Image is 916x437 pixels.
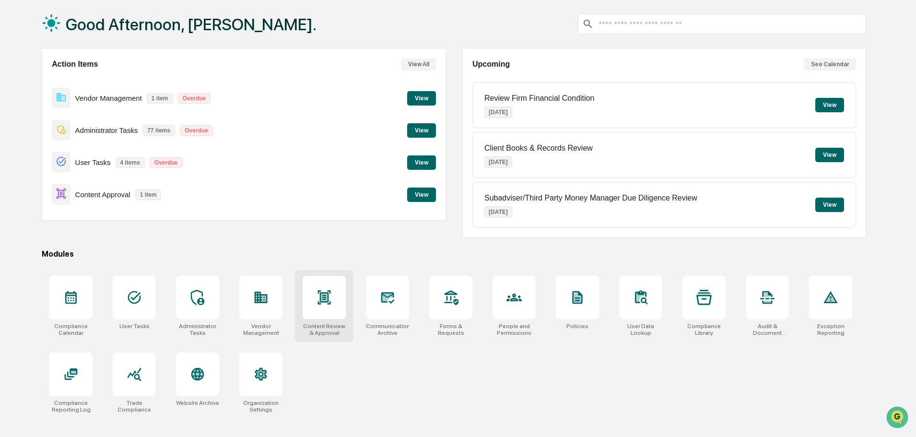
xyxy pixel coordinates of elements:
[10,122,17,130] div: 🖐️
[815,98,844,112] button: View
[682,323,726,336] div: Compliance Library
[119,323,150,330] div: User Tasks
[79,121,119,130] span: Attestations
[68,162,116,170] a: Powered byPylon
[804,58,856,71] button: See Calendar
[142,125,175,136] p: 77 items
[239,323,282,336] div: Vendor Management
[407,125,436,134] a: View
[52,60,98,69] h2: Action Items
[566,323,588,330] div: Policies
[815,198,844,212] button: View
[407,189,436,199] a: View
[10,20,175,35] p: How can we help?
[70,122,77,130] div: 🗄️
[42,249,866,259] div: Modules
[619,323,662,336] div: User Data Lookup
[6,117,66,134] a: 🖐️Preclearance
[176,400,219,406] div: Website Archive
[407,155,436,170] button: View
[239,400,282,413] div: Organization Settings
[116,157,145,168] p: 4 items
[163,76,175,88] button: Start new chat
[178,93,211,104] p: Overdue
[746,323,789,336] div: Audit & Document Logs
[150,157,183,168] p: Overdue
[113,400,156,413] div: Trade Compliance
[66,117,123,134] a: 🗄️Attestations
[95,163,116,170] span: Pylon
[407,91,436,106] button: View
[407,157,436,166] a: View
[75,190,130,199] p: Content Approval
[885,405,911,431] iframe: Open customer support
[484,156,512,168] p: [DATE]
[49,400,93,413] div: Compliance Reporting Log
[366,323,409,336] div: Communications Archive
[10,140,17,148] div: 🔎
[147,93,173,104] p: 1 item
[407,188,436,202] button: View
[484,194,697,202] p: Subadviser/Third Party Money Manager Due Diligence Review
[176,323,219,336] div: Administrator Tasks
[484,206,512,218] p: [DATE]
[809,323,852,336] div: Exception Reporting
[135,189,162,200] p: 1 item
[472,60,510,69] h2: Upcoming
[19,139,60,149] span: Data Lookup
[484,94,594,103] p: Review Firm Financial Condition
[75,94,142,102] p: Vendor Management
[429,323,472,336] div: Forms & Requests
[75,126,138,134] p: Administrator Tasks
[180,125,213,136] p: Overdue
[66,15,317,34] h1: Good Afternoon, [PERSON_NAME].
[75,158,111,166] p: User Tasks
[401,58,436,71] button: View All
[49,323,93,336] div: Compliance Calendar
[493,323,536,336] div: People and Permissions
[407,123,436,138] button: View
[6,135,64,153] a: 🔎Data Lookup
[33,73,157,83] div: Start new chat
[484,106,512,118] p: [DATE]
[484,144,593,153] p: Client Books & Records Review
[407,93,436,102] a: View
[815,148,844,162] button: View
[303,323,346,336] div: Content Review & Approval
[10,73,27,91] img: 1746055101610-c473b297-6a78-478c-a979-82029cc54cd1
[33,83,121,91] div: We're available if you need us!
[19,121,62,130] span: Preclearance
